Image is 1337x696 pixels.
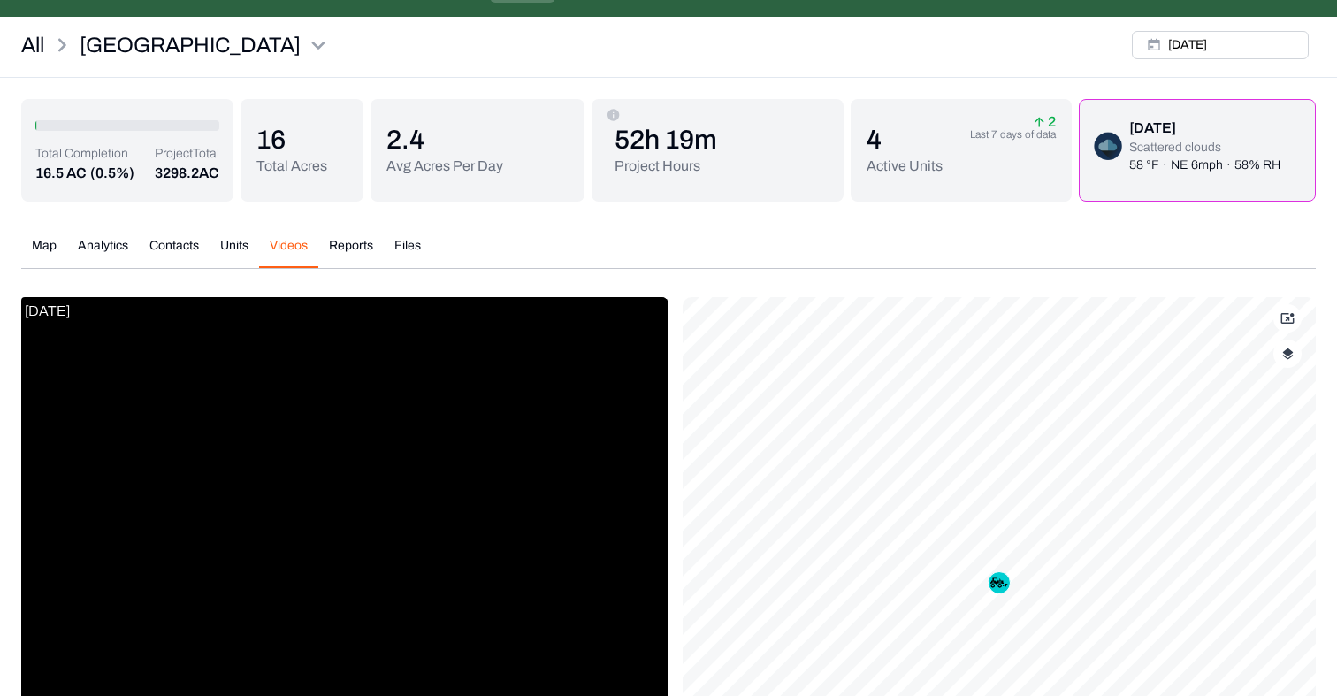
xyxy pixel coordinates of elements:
[21,297,73,325] p: [DATE]
[1129,139,1280,157] p: Scattered clouds
[867,124,943,156] p: 4
[318,237,384,268] button: Reports
[1171,157,1223,174] p: NE 6mph
[970,127,1056,141] p: Last 7 days of data
[256,156,327,177] p: Total Acres
[1034,117,1056,127] p: 2
[35,163,134,184] button: 16.5 AC(0.5%)
[21,31,44,59] a: All
[384,237,432,268] button: Files
[35,145,134,163] p: Total Completion
[1163,157,1167,174] p: ·
[256,124,327,156] p: 16
[1129,157,1159,174] p: 58 °F
[867,156,943,177] p: Active Units
[90,163,134,184] p: (0.5%)
[80,31,301,59] p: [GEOGRAPHIC_DATA]
[67,237,139,268] button: Analytics
[1094,132,1122,160] img: scattered-clouds-night-aCW8OpPM.png
[1234,157,1280,174] p: 58% RH
[139,237,210,268] button: Contacts
[259,237,318,268] button: Videos
[210,237,259,268] button: Units
[1226,157,1231,174] p: ·
[1282,348,1294,360] img: layerIcon
[1132,31,1309,59] button: [DATE]
[155,163,219,184] p: 3298.2 AC
[1034,117,1044,127] img: arrow
[615,156,717,177] p: Project Hours
[386,156,503,177] p: Avg Acres Per Day
[615,124,717,156] p: 52h 19m
[386,124,503,156] p: 2.4
[21,237,67,268] button: Map
[1129,118,1280,139] div: [DATE]
[35,163,87,184] p: 16.5 AC
[155,145,219,163] p: Project Total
